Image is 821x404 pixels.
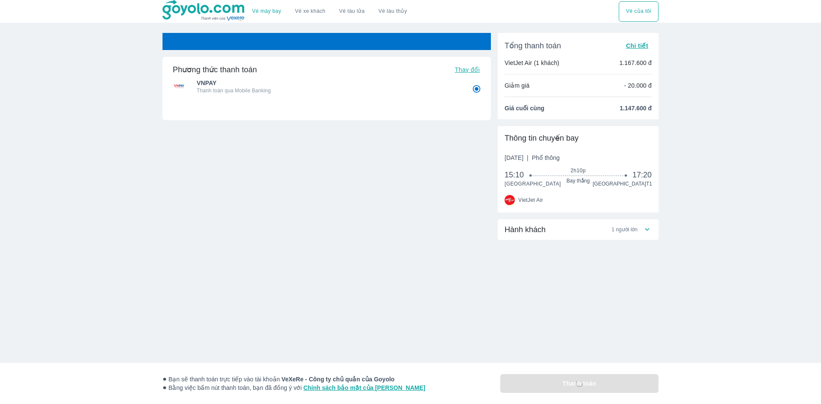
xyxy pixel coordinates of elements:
[505,133,652,143] div: Thông tin chuyến bay
[619,1,659,22] button: Vé của tôi
[173,76,481,97] div: VNPAYVNPAYThanh toán qua Mobile Banking
[620,104,652,112] span: 1.147.600 đ
[532,154,560,161] span: Phổ thông
[372,1,414,22] button: Vé tàu thủy
[624,81,652,90] p: - 20.000 đ
[623,40,652,52] button: Chi tiết
[619,59,652,67] p: 1.167.600 đ
[505,170,531,180] span: 15:10
[197,79,460,87] span: VNPAY
[632,170,652,180] span: 17:20
[303,384,425,391] a: Chính sách bảo mật của [PERSON_NAME]
[295,8,325,15] a: Vé xe khách
[505,224,546,235] span: Hành khách
[173,81,186,91] img: VNPAY
[245,1,414,22] div: choose transportation mode
[626,42,648,49] span: Chi tiết
[505,104,544,112] span: Giá cuối cùng
[455,66,480,73] span: Thay đổi
[281,376,394,383] strong: VeXeRe - Công ty chủ quản của Goyolo
[527,154,529,161] span: |
[505,81,529,90] p: Giảm giá
[518,197,543,203] span: VietJet Air
[162,375,425,383] span: Bạn sẽ thanh toán trực tiếp vào tài khoản
[619,1,659,22] div: choose transportation mode
[197,87,460,94] p: Thanh toán qua Mobile Banking
[531,167,626,174] span: 2h10p
[452,64,483,76] button: Thay đổi
[332,1,372,22] a: Vé tàu lửa
[611,226,638,233] span: 1 người lớn
[252,8,281,15] a: Vé máy bay
[593,180,652,187] span: [GEOGRAPHIC_DATA] T1
[505,41,561,51] span: Tổng thanh toán
[531,177,626,184] span: Bay thẳng
[498,219,659,240] div: Hành khách1 người lớn
[505,153,560,162] span: [DATE]
[173,65,257,75] h6: Phương thức thanh toán
[505,59,559,67] p: VietJet Air (1 khách)
[162,383,425,392] span: Bằng việc bấm nút thanh toán, bạn đã đồng ý với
